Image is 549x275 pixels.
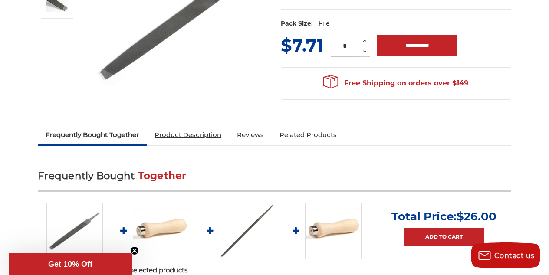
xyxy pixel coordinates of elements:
span: Together [138,170,187,182]
span: $26.00 [457,210,496,223]
a: Product Description [147,125,229,144]
button: Close teaser [130,246,139,255]
img: 8" Mill File Bastard Cut [46,203,103,259]
span: Free Shipping on orders over $149 [323,75,468,92]
a: Reviews [229,125,272,144]
a: Add to Cart [404,228,484,246]
span: Get 10% Off [48,260,92,268]
dd: 1 File [315,19,329,28]
a: Frequently Bought Together [38,125,147,144]
span: Frequently Bought [38,170,135,182]
a: Related Products [272,125,345,144]
span: Contact us [494,252,535,260]
dt: Pack Size: [281,19,313,28]
div: Get 10% OffClose teaser [9,253,132,275]
p: Total Price: [391,210,496,223]
button: Contact us [471,242,540,268]
span: $7.71 [281,35,324,56]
